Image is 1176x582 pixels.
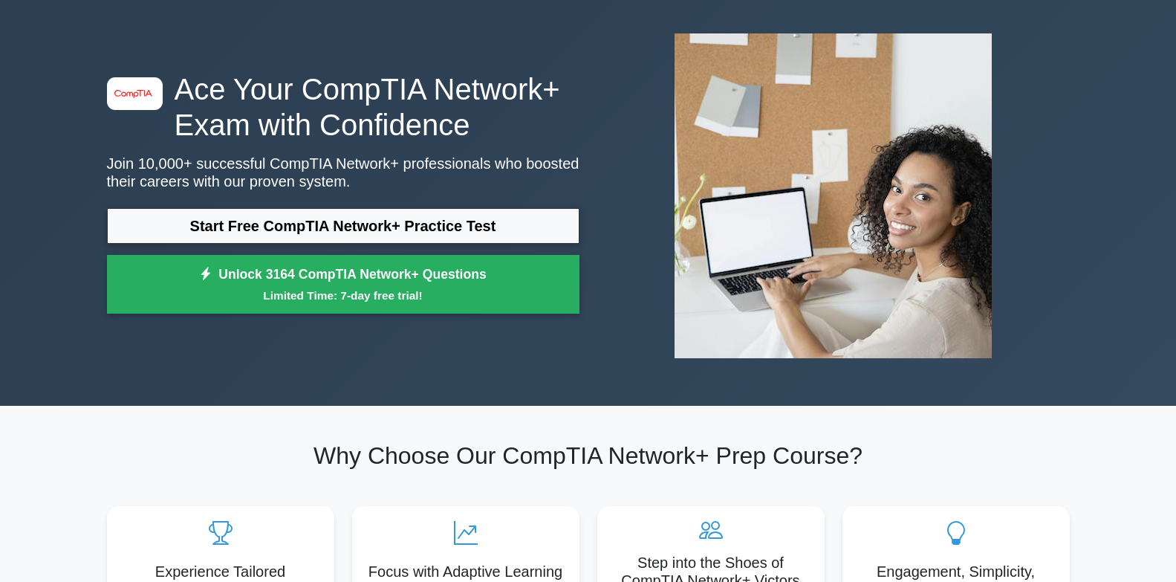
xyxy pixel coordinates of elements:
[107,208,579,244] a: Start Free CompTIA Network+ Practice Test
[107,71,579,143] h1: Ace Your CompTIA Network+ Exam with Confidence
[364,563,568,581] h5: Focus with Adaptive Learning
[107,155,579,190] p: Join 10,000+ successful CompTIA Network+ professionals who boosted their careers with our proven ...
[126,287,561,304] small: Limited Time: 7-day free trial!
[107,442,1070,470] h2: Why Choose Our CompTIA Network+ Prep Course?
[107,255,579,314] a: Unlock 3164 CompTIA Network+ QuestionsLimited Time: 7-day free trial!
